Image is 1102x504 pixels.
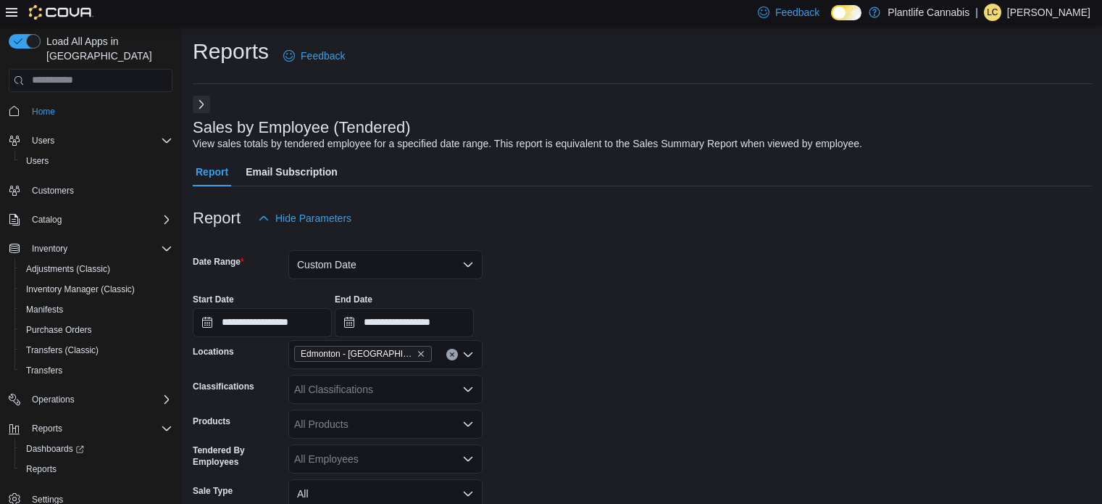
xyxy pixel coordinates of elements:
[20,281,141,298] a: Inventory Manager (Classic)
[26,181,172,199] span: Customers
[32,423,62,434] span: Reports
[41,34,172,63] span: Load All Apps in [GEOGRAPHIC_DATA]
[20,362,172,379] span: Transfers
[275,211,351,226] span: Hide Parameters
[294,346,432,362] span: Edmonton - Winterburn
[14,151,178,171] button: Users
[462,418,474,430] button: Open list of options
[246,157,338,186] span: Email Subscription
[3,101,178,122] button: Home
[193,37,269,66] h1: Reports
[32,135,54,146] span: Users
[26,391,172,408] span: Operations
[3,418,178,439] button: Reports
[20,301,172,318] span: Manifests
[26,211,67,228] button: Catalog
[20,362,68,379] a: Transfers
[3,210,178,230] button: Catalog
[193,136,862,152] div: View sales totals by tendered employee for a specified date range. This report is equivalent to t...
[20,301,69,318] a: Manifests
[26,182,80,199] a: Customers
[288,250,483,279] button: Custom Date
[3,239,178,259] button: Inventory
[335,294,372,305] label: End Date
[193,119,411,136] h3: Sales by Employee (Tendered)
[26,211,172,228] span: Catalog
[462,453,474,465] button: Open list of options
[26,365,62,376] span: Transfers
[984,4,1001,21] div: Leigha Cardinal
[20,440,90,458] a: Dashboards
[26,420,172,437] span: Reports
[20,281,172,298] span: Inventory Manager (Classic)
[14,320,178,340] button: Purchase Orders
[831,5,861,20] input: Dark Mode
[26,103,61,120] a: Home
[26,155,49,167] span: Users
[193,294,234,305] label: Start Date
[975,4,978,21] p: |
[26,391,80,408] button: Operations
[26,240,172,257] span: Inventory
[20,342,104,359] a: Transfers (Classic)
[335,308,474,337] input: Press the down key to open a popover containing a calendar.
[32,394,75,405] span: Operations
[462,384,474,395] button: Open list of options
[20,460,172,478] span: Reports
[20,260,116,278] a: Adjustments (Classic)
[277,41,351,70] a: Feedback
[193,308,332,337] input: Press the down key to open a popover containing a calendar.
[193,256,244,268] label: Date Range
[14,279,178,299] button: Inventory Manager (Classic)
[26,240,73,257] button: Inventory
[14,340,178,360] button: Transfers (Classic)
[193,96,210,113] button: Next
[193,445,283,468] label: Tendered By Employees
[14,459,178,479] button: Reports
[301,49,345,63] span: Feedback
[26,102,172,120] span: Home
[26,132,60,149] button: Users
[20,460,62,478] a: Reports
[32,185,74,197] span: Customers
[775,5,819,20] span: Feedback
[26,463,57,475] span: Reports
[193,381,254,392] label: Classifications
[14,259,178,279] button: Adjustments (Classic)
[20,321,98,339] a: Purchase Orders
[417,350,425,358] button: Remove Edmonton - Winterburn from selection in this group
[26,263,110,275] span: Adjustments (Classic)
[20,321,172,339] span: Purchase Orders
[3,389,178,410] button: Operations
[301,347,414,361] span: Edmonton - [GEOGRAPHIC_DATA]
[32,243,67,255] span: Inventory
[20,152,172,170] span: Users
[14,360,178,381] button: Transfers
[26,132,172,149] span: Users
[26,284,135,295] span: Inventory Manager (Classic)
[831,20,832,21] span: Dark Mode
[29,5,93,20] img: Cova
[20,260,172,278] span: Adjustments (Classic)
[26,304,63,315] span: Manifests
[26,344,99,356] span: Transfers (Classic)
[987,4,998,21] span: LC
[446,349,458,360] button: Clear input
[888,4,969,21] p: Plantlife Cannabis
[193,416,230,427] label: Products
[32,106,55,117] span: Home
[462,349,474,360] button: Open list of options
[196,157,228,186] span: Report
[193,210,241,227] h3: Report
[26,420,68,437] button: Reports
[20,342,172,359] span: Transfers (Classic)
[14,299,178,320] button: Manifests
[3,180,178,201] button: Customers
[252,204,357,233] button: Hide Parameters
[32,214,62,226] span: Catalog
[3,131,178,151] button: Users
[20,440,172,458] span: Dashboards
[1007,4,1090,21] p: [PERSON_NAME]
[193,485,233,497] label: Sale Type
[14,439,178,459] a: Dashboards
